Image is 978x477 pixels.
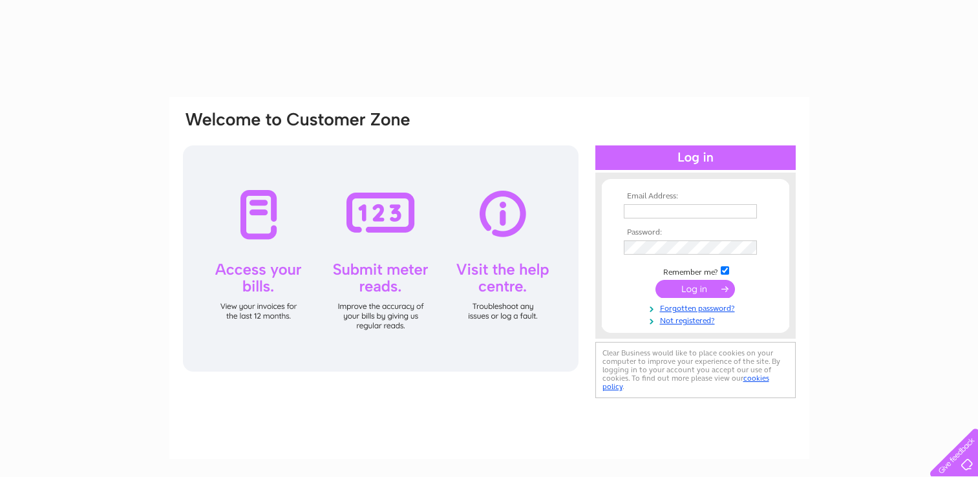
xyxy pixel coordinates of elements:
a: Forgotten password? [624,301,771,313]
a: cookies policy [602,374,769,391]
th: Password: [621,228,771,237]
a: Not registered? [624,313,771,326]
input: Submit [655,280,735,298]
th: Email Address: [621,192,771,201]
td: Remember me? [621,264,771,277]
div: Clear Business would like to place cookies on your computer to improve your experience of the sit... [595,342,796,398]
